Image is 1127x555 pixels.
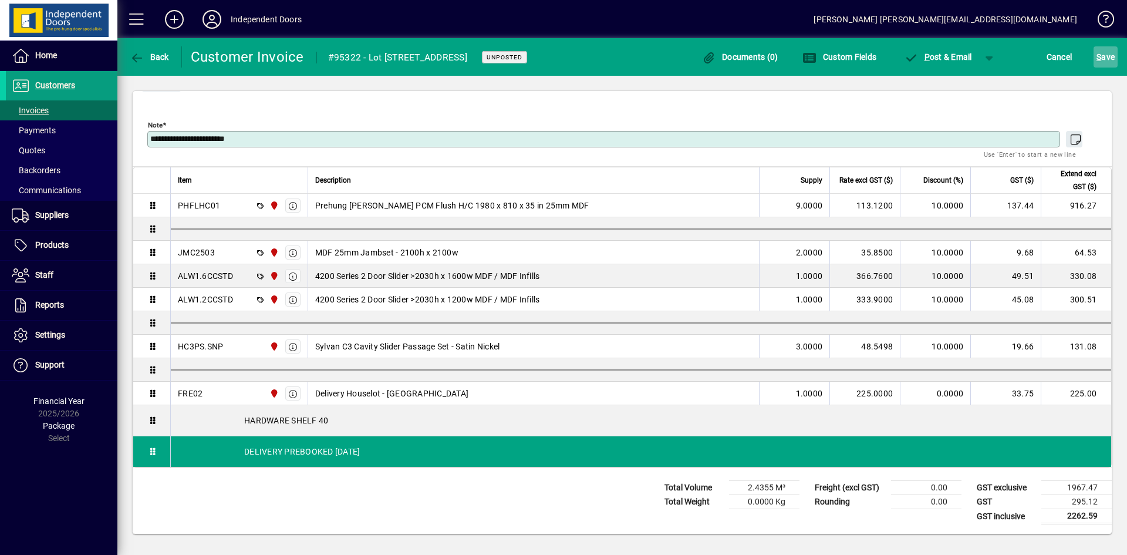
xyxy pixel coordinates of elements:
span: ost & Email [904,52,972,62]
app-page-header-button: Back [117,46,182,68]
div: JMC2503 [178,247,215,258]
td: 916.27 [1041,194,1111,217]
span: Sylvan C3 Cavity Slider Passage Set - Satin Nickel [315,341,500,352]
span: Products [35,240,69,250]
span: Back [130,52,169,62]
td: 45.08 [970,288,1041,311]
span: Christchurch [266,340,280,353]
a: Support [6,351,117,380]
td: 0.00 [891,495,961,509]
td: 2262.59 [1041,509,1112,524]
td: GST exclusive [971,481,1041,495]
td: 33.75 [970,382,1041,405]
td: 10.0000 [900,335,970,358]
td: 2.4355 M³ [729,481,799,495]
div: 113.1200 [837,200,893,211]
div: 366.7600 [837,270,893,282]
td: 19.66 [970,335,1041,358]
td: 0.0000 [900,382,970,405]
a: Staff [6,261,117,290]
td: 10.0000 [900,241,970,264]
span: 2.0000 [796,247,823,258]
td: 64.53 [1041,241,1111,264]
span: Custom Fields [802,52,876,62]
button: Documents (0) [699,46,781,68]
td: GST inclusive [971,509,1041,524]
td: 131.08 [1041,335,1111,358]
button: Post & Email [898,46,978,68]
td: 49.51 [970,264,1041,288]
div: Customer Invoice [191,48,304,66]
div: 48.5498 [837,341,893,352]
div: PHFLHC01 [178,200,220,211]
button: Close [141,70,181,92]
span: Backorders [12,166,60,175]
span: Documents (0) [702,52,778,62]
button: Add [156,9,193,30]
a: Home [6,41,117,70]
span: 4200 Series 2 Door Slider >2030h x 1200w MDF / MDF Infills [315,294,540,305]
span: Rate excl GST ($) [839,174,893,187]
div: #95322 - Lot [STREET_ADDRESS] [328,48,467,67]
a: Backorders [6,160,117,180]
td: Total Weight [659,495,729,509]
span: 1.0000 [796,270,823,282]
td: Rounding [809,495,891,509]
td: 225.00 [1041,382,1111,405]
mat-hint: Use 'Enter' to start a new line [984,147,1076,161]
div: Independent Doors [231,10,302,29]
span: Christchurch [266,246,280,259]
button: Custom Fields [799,46,879,68]
span: Extend excl GST ($) [1048,167,1096,193]
div: ALW1.6CCSTD [178,270,233,282]
span: 4200 Series 2 Door Slider >2030h x 1600w MDF / MDF Infills [315,270,540,282]
div: HARDWARE SHELF 40 [171,405,1111,436]
span: Discount (%) [923,174,963,187]
button: Back [127,46,172,68]
span: Payments [12,126,56,135]
div: 333.9000 [837,294,893,305]
span: Description [315,174,351,187]
a: Payments [6,120,117,140]
button: Save [1094,46,1118,68]
span: 3.0000 [796,341,823,352]
span: Prehung [PERSON_NAME] PCM Flush H/C 1980 x 810 x 35 in 25mm MDF [315,200,589,211]
div: ALW1.2CCSTD [178,294,233,305]
span: Delivery Houselot - [GEOGRAPHIC_DATA] [315,388,468,399]
td: 295.12 [1041,495,1112,509]
div: HC3PS.SNP [178,341,223,352]
span: ave [1096,48,1115,66]
div: FRE02 [178,388,203,399]
span: Reports [35,300,64,310]
button: Cancel [1044,46,1075,68]
span: Christchurch [266,293,280,306]
td: 0.00 [891,481,961,495]
span: Staff [35,270,53,280]
span: Support [35,360,65,369]
div: DELIVERY PREBOOKED [DATE] [171,436,1111,467]
span: GST ($) [1010,174,1034,187]
mat-label: Note [148,121,163,129]
span: 1.0000 [796,388,823,399]
span: Christchurch [266,387,280,400]
span: P [924,52,930,62]
div: [PERSON_NAME] [PERSON_NAME][EMAIL_ADDRESS][DOMAIN_NAME] [814,10,1077,29]
span: 9.0000 [796,200,823,211]
div: 225.0000 [837,388,893,399]
td: 9.68 [970,241,1041,264]
td: 10.0000 [900,288,970,311]
a: Quotes [6,140,117,160]
span: Cancel [1047,48,1072,66]
span: Quotes [12,146,45,155]
span: Suppliers [35,210,69,220]
span: Invoices [12,106,49,115]
span: 1.0000 [796,294,823,305]
a: Knowledge Base [1089,2,1112,41]
td: GST [971,495,1041,509]
span: Customers [35,80,75,90]
a: Suppliers [6,201,117,230]
span: Settings [35,330,65,339]
span: Supply [801,174,822,187]
td: Freight (excl GST) [809,481,891,495]
div: 35.8500 [837,247,893,258]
